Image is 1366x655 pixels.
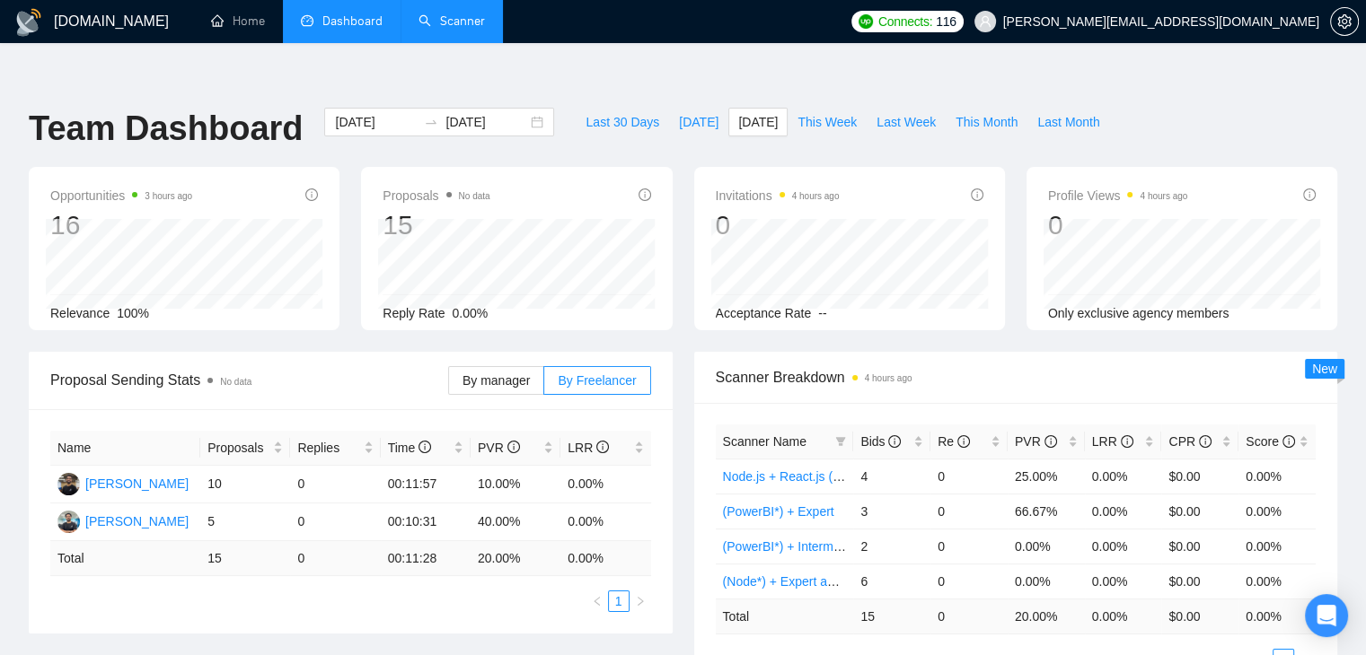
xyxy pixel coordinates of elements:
[832,428,850,455] span: filter
[424,115,438,129] span: to
[853,528,930,563] td: 2
[1085,598,1162,633] td: 0.00 %
[576,108,669,136] button: Last 30 Days
[792,191,840,201] time: 4 hours ago
[865,373,912,383] time: 4 hours ago
[608,590,630,612] li: 1
[1085,528,1162,563] td: 0.00%
[419,13,485,29] a: searchScanner
[297,438,359,458] span: Replies
[728,108,788,136] button: [DATE]
[322,13,383,29] span: Dashboard
[716,598,854,633] td: Total
[930,458,1008,493] td: 0
[1048,306,1229,320] span: Only exclusive agency members
[1305,594,1348,637] div: Open Intercom Messenger
[956,112,1018,132] span: This Month
[1161,563,1238,598] td: $0.00
[471,466,560,503] td: 10.00%
[1044,435,1057,448] span: info-circle
[1037,112,1099,132] span: Last Month
[14,8,43,37] img: logo
[1161,458,1238,493] td: $0.00
[1008,493,1085,528] td: 66.67%
[1282,435,1295,448] span: info-circle
[200,541,290,576] td: 15
[1008,458,1085,493] td: 25.00%
[938,434,970,449] span: Re
[50,369,448,391] span: Proposal Sending Stats
[639,188,651,201] span: info-circle
[853,563,930,598] td: 6
[50,306,110,320] span: Relevance
[635,596,646,607] span: right
[145,191,192,201] time: 3 hours ago
[290,503,380,541] td: 0
[200,431,290,466] th: Proposals
[1303,188,1316,201] span: info-circle
[957,435,970,448] span: info-circle
[560,466,650,503] td: 0.00%
[853,458,930,493] td: 4
[117,306,149,320] span: 100%
[424,115,438,129] span: swap-right
[936,12,956,31] span: 116
[738,112,778,132] span: [DATE]
[1331,14,1358,29] span: setting
[930,493,1008,528] td: 0
[835,436,846,447] span: filter
[888,435,901,448] span: info-circle
[383,185,489,206] span: Proposals
[383,306,445,320] span: Reply Rate
[1199,435,1212,448] span: info-circle
[723,574,898,589] a: (Node*) + Expert and Beginner.
[1238,458,1316,493] td: 0.00%
[57,476,189,490] a: MJ[PERSON_NAME]
[305,188,318,201] span: info-circle
[381,466,471,503] td: 00:11:57
[1085,493,1162,528] td: 0.00%
[877,112,936,132] span: Last Week
[596,441,609,453] span: info-circle
[200,503,290,541] td: 5
[878,12,932,31] span: Connects:
[388,441,431,455] span: Time
[859,14,873,29] img: upwork-logo.png
[381,541,471,576] td: 00:11:28
[220,377,251,387] span: No data
[586,112,659,132] span: Last 30 Days
[463,373,530,388] span: By manager
[1048,208,1188,242] div: 0
[335,112,417,132] input: Start date
[507,441,520,453] span: info-circle
[860,434,901,449] span: Bids
[930,563,1008,598] td: 0
[1161,598,1238,633] td: $ 0.00
[853,493,930,528] td: 3
[29,108,303,150] h1: Team Dashboard
[716,185,840,206] span: Invitations
[716,366,1317,389] span: Scanner Breakdown
[568,441,609,455] span: LRR
[971,188,983,201] span: info-circle
[207,438,269,458] span: Proposals
[471,503,560,541] td: 40.00%
[1312,362,1337,376] span: New
[301,14,313,27] span: dashboard
[1085,563,1162,598] td: 0.00%
[818,306,826,320] span: --
[1238,528,1316,563] td: 0.00%
[1008,563,1085,598] td: 0.00%
[1027,108,1109,136] button: Last Month
[788,108,867,136] button: This Week
[85,474,189,493] div: [PERSON_NAME]
[1085,458,1162,493] td: 0.00%
[558,373,636,388] span: By Freelancer
[560,541,650,576] td: 0.00 %
[679,112,718,132] span: [DATE]
[57,513,189,528] a: TS[PERSON_NAME]
[630,590,651,612] li: Next Page
[1008,528,1085,563] td: 0.00%
[290,541,380,576] td: 0
[1121,435,1133,448] span: info-circle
